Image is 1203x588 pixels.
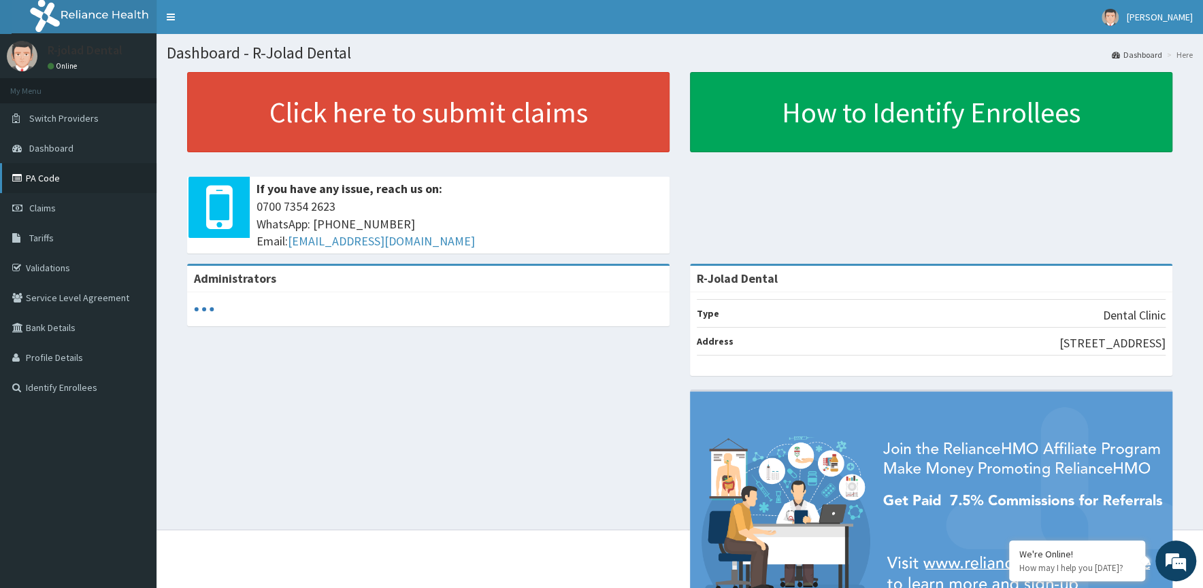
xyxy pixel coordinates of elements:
[29,142,73,154] span: Dashboard
[194,271,276,286] b: Administrators
[697,335,734,347] b: Address
[29,202,56,214] span: Claims
[257,198,663,250] span: 0700 7354 2623 WhatsApp: [PHONE_NUMBER] Email:
[1112,49,1162,60] a: Dashboard
[1164,49,1193,60] li: Here
[7,41,37,71] img: User Image
[257,181,442,196] b: If you have any issue, reach us on:
[187,72,670,152] a: Click here to submit claims
[29,112,99,124] span: Switch Providers
[194,299,214,319] svg: audio-loading
[1103,307,1166,324] p: Dental Clinic
[697,271,778,286] strong: R-Jolad Dental
[1019,562,1135,574] p: How may I help you today?
[697,307,719,319] b: Type
[48,61,80,71] a: Online
[167,44,1193,62] h1: Dashboard - R-Jolad Dental
[690,72,1172,152] a: How to Identify Enrollees
[1127,11,1193,23] span: [PERSON_NAME]
[48,44,122,56] p: R-jolad Dental
[29,232,54,244] span: Tariffs
[288,233,475,249] a: [EMAIL_ADDRESS][DOMAIN_NAME]
[1019,548,1135,560] div: We're Online!
[1102,9,1119,26] img: User Image
[1059,334,1166,352] p: [STREET_ADDRESS]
